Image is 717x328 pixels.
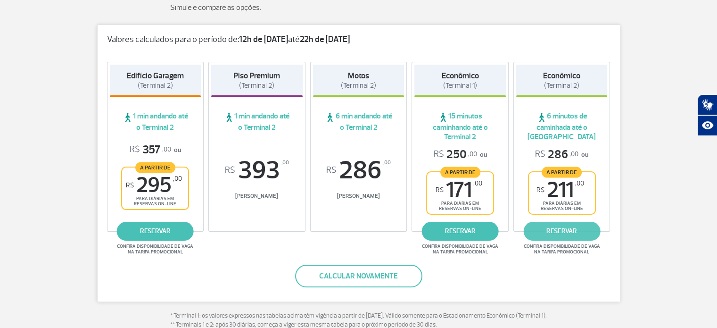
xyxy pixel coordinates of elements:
[697,115,717,136] button: Abrir recursos assistivos.
[110,111,201,132] span: 1 min andando até o Terminal 2
[117,222,194,241] a: reservar
[436,179,482,201] span: 171
[313,158,404,183] span: 286
[440,167,480,177] span: A partir de
[443,81,477,90] span: (Terminal 1)
[442,71,479,81] strong: Econômico
[536,186,544,194] sup: R$
[130,143,181,157] p: ou
[543,71,580,81] strong: Econômico
[434,147,477,162] span: 250
[239,81,274,90] span: (Terminal 2)
[225,165,235,176] sup: R$
[233,71,280,81] strong: Piso Premium
[522,244,602,255] span: Confira disponibilidade de vaga na tarifa promocional
[348,71,369,81] strong: Motos
[313,193,404,200] span: [PERSON_NAME]
[537,201,587,211] span: para diárias em reservas on-line
[434,147,487,162] p: ou
[211,193,303,200] span: [PERSON_NAME]
[436,186,444,194] sup: R$
[523,222,600,241] a: reservar
[535,147,578,162] span: 286
[300,34,350,45] strong: 22h de [DATE]
[115,244,195,255] span: Confira disponibilidade de vaga na tarifa promocional
[341,81,376,90] span: (Terminal 2)
[473,179,482,187] sup: ,00
[544,81,579,90] span: (Terminal 2)
[239,34,288,45] strong: 12h de [DATE]
[575,179,584,187] sup: ,00
[211,158,303,183] span: 393
[135,162,175,173] span: A partir de
[295,265,422,287] button: Calcular novamente
[127,71,184,81] strong: Edifício Garagem
[126,175,182,196] span: 295
[170,2,547,13] p: Simule e compare as opções.
[126,181,134,189] sup: R$
[542,167,582,177] span: A partir de
[281,158,289,168] sup: ,00
[173,175,182,183] sup: ,00
[138,81,173,90] span: (Terminal 2)
[211,111,303,132] span: 1 min andando até o Terminal 2
[420,244,500,255] span: Confira disponibilidade de vaga na tarifa promocional
[697,94,717,136] div: Plugin de acessibilidade da Hand Talk.
[535,147,588,162] p: ou
[313,111,404,132] span: 6 min andando até o Terminal 2
[130,196,180,207] span: para diárias em reservas on-line
[697,94,717,115] button: Abrir tradutor de língua de sinais.
[326,165,337,176] sup: R$
[422,222,499,241] a: reservar
[516,111,608,142] span: 6 minutos de caminhada até o [GEOGRAPHIC_DATA]
[130,143,171,157] span: 357
[383,158,391,168] sup: ,00
[414,111,506,142] span: 15 minutos caminhando até o Terminal 2
[536,179,584,201] span: 211
[107,34,610,45] p: Valores calculados para o período de: até
[435,201,485,211] span: para diárias em reservas on-line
